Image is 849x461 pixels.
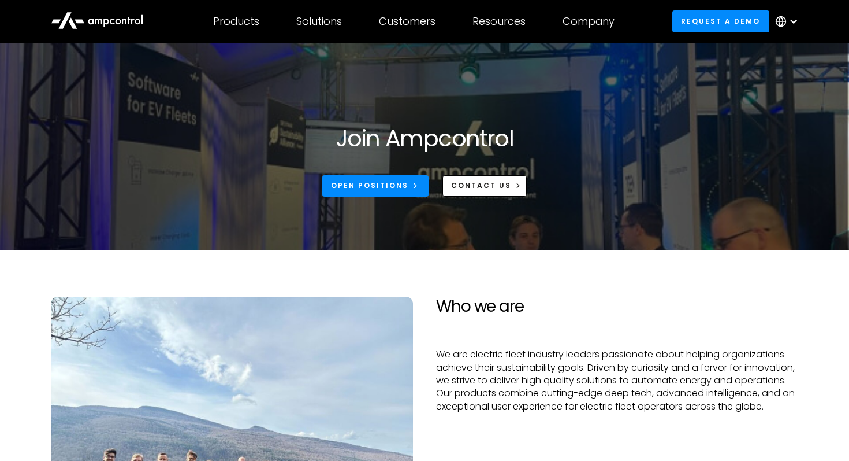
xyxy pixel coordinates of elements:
p: We are electric fleet industry leaders passionate about helping organizations achieve their susta... [436,348,798,413]
div: Customers [379,15,435,28]
h2: Who we are [436,297,798,316]
div: Resources [472,15,526,28]
div: Company [563,15,615,28]
div: Solutions [296,15,342,28]
a: CONTACT US [442,175,527,197]
div: CONTACT US [451,180,511,191]
div: Products [213,15,259,28]
div: Open Positions [331,180,408,191]
a: Open Positions [322,175,429,197]
h1: Join Ampcontrol [336,124,513,152]
a: Request a demo [672,10,769,32]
